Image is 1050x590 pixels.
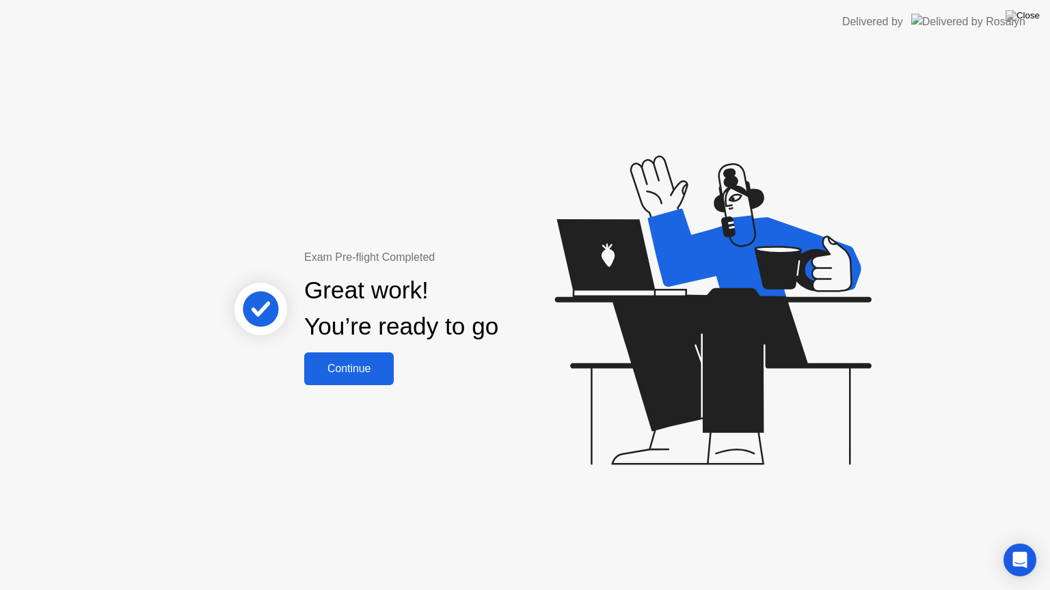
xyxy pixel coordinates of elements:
[304,352,394,385] button: Continue
[842,14,903,30] div: Delivered by
[1006,10,1040,21] img: Close
[1004,544,1036,576] div: Open Intercom Messenger
[308,363,390,375] div: Continue
[304,249,587,266] div: Exam Pre-flight Completed
[304,272,498,345] div: Great work! You’re ready to go
[911,14,1025,29] img: Delivered by Rosalyn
